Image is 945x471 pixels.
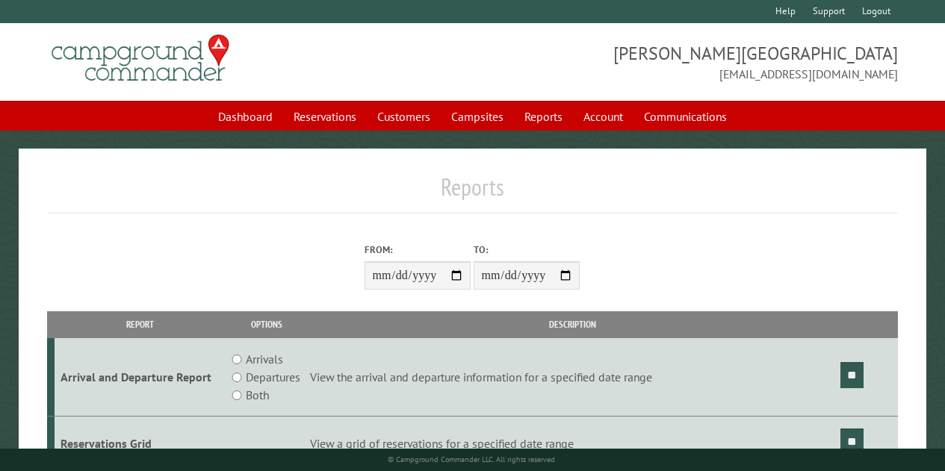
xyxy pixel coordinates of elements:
[209,102,282,131] a: Dashboard
[246,368,300,386] label: Departures
[55,417,225,471] td: Reservations Grid
[635,102,736,131] a: Communications
[365,243,471,257] label: From:
[47,172,898,213] h1: Reports
[388,455,557,464] small: © Campground Commander LLC. All rights reserved.
[55,311,225,337] th: Report
[246,350,283,368] label: Arrivals
[368,102,439,131] a: Customers
[285,102,365,131] a: Reservations
[47,29,234,87] img: Campground Commander
[574,102,632,131] a: Account
[55,338,225,417] td: Arrival and Departure Report
[308,311,838,337] th: Description
[225,311,308,337] th: Options
[246,386,269,404] label: Both
[308,417,838,471] td: View a grid of reservations for a specified date range
[473,41,898,83] span: [PERSON_NAME][GEOGRAPHIC_DATA] [EMAIL_ADDRESS][DOMAIN_NAME]
[515,102,571,131] a: Reports
[474,243,580,257] label: To:
[308,338,838,417] td: View the arrival and departure information for a specified date range
[442,102,512,131] a: Campsites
